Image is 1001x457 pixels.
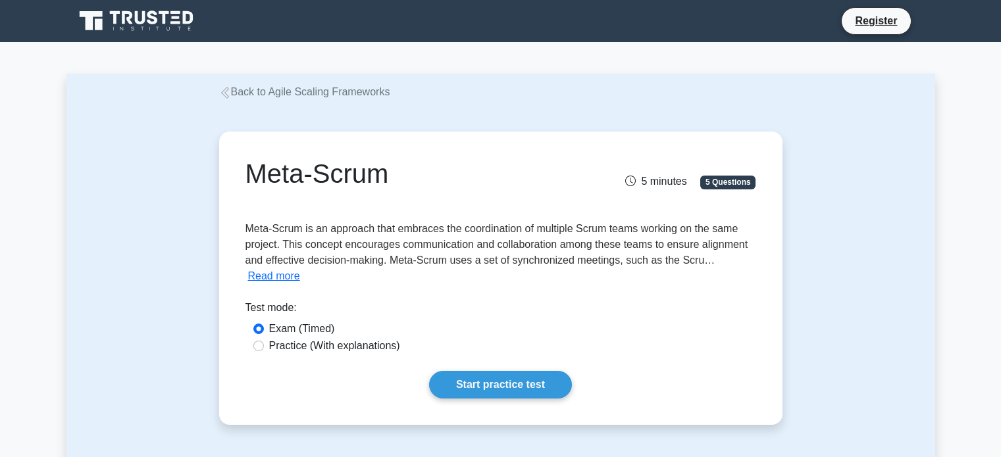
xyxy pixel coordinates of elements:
button: Read more [248,268,300,284]
a: Start practice test [429,371,572,398]
h1: Meta-Scrum [245,158,580,189]
span: Meta-Scrum is an approach that embraces the coordination of multiple Scrum teams working on the s... [245,223,748,266]
span: 5 Questions [700,176,756,189]
label: Practice (With explanations) [269,338,400,354]
a: Back to Agile Scaling Frameworks [219,86,390,97]
label: Exam (Timed) [269,321,335,337]
span: 5 minutes [625,176,686,187]
div: Test mode: [245,300,756,321]
a: Register [847,12,905,29]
